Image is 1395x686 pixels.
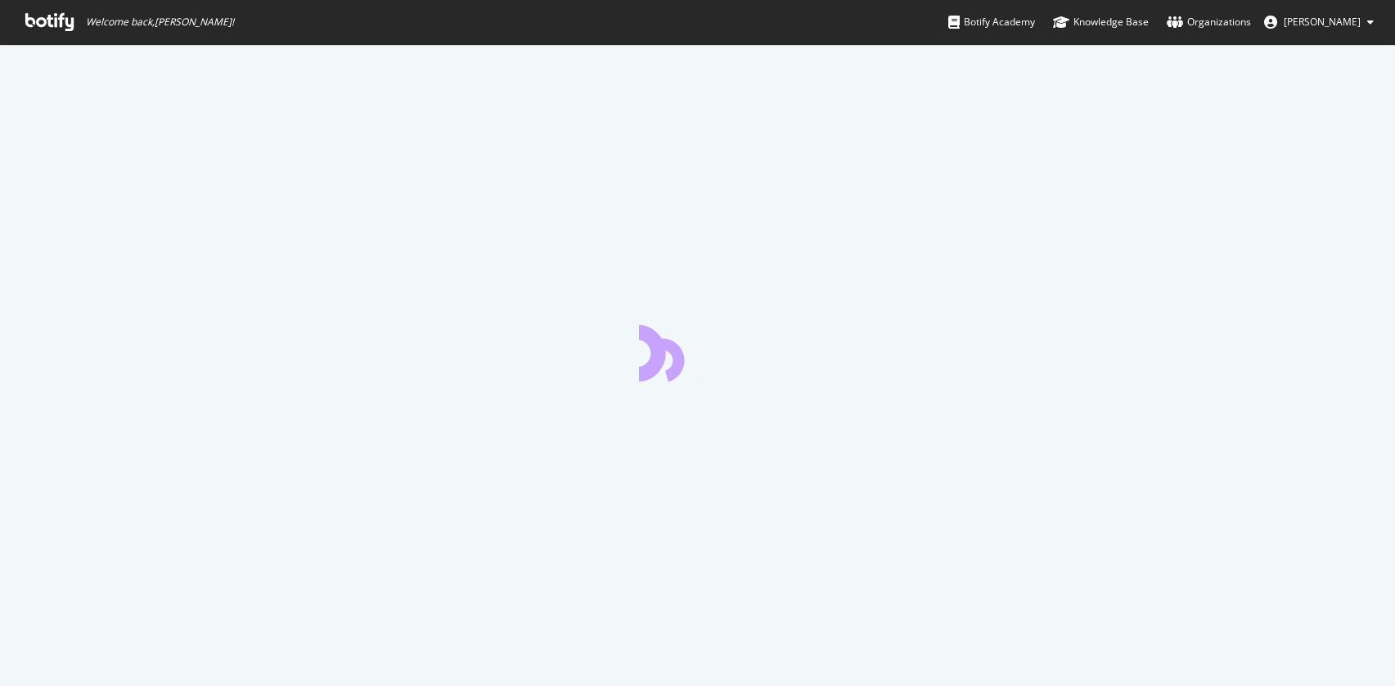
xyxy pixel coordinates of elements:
span: Welcome back, [PERSON_NAME] ! [86,16,234,29]
span: Christopher Boyd [1284,15,1361,29]
div: Knowledge Base [1053,14,1149,30]
button: [PERSON_NAME] [1251,9,1387,35]
div: animation [639,323,757,381]
div: Organizations [1167,14,1251,30]
div: Botify Academy [948,14,1035,30]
